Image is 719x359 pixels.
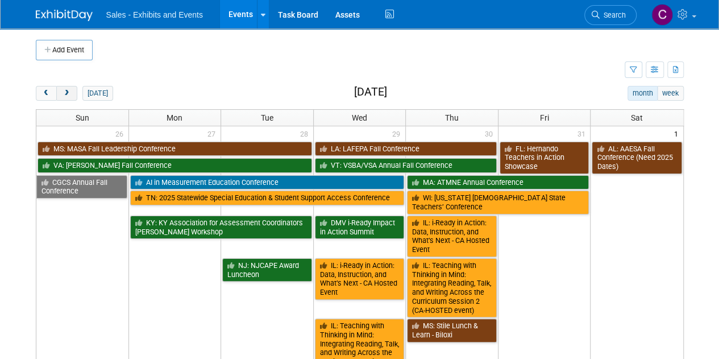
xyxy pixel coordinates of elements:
a: IL: i-Ready in Action: Data, Instruction, and What’s Next - CA Hosted Event [407,216,497,257]
h2: [DATE] [354,86,386,98]
button: [DATE] [82,86,113,101]
span: Sales - Exhibits and Events [106,10,203,19]
a: Search [584,5,637,25]
img: Christine Lurz [651,4,673,26]
a: LA: LAFEPA Fall Conference [315,142,497,156]
a: TN: 2025 Statewide Special Education & Student Support Access Conference [130,191,405,205]
span: Sat [631,113,643,122]
span: Sun [76,113,89,122]
button: next [56,86,77,101]
span: 29 [391,126,405,141]
a: FL: Hernando Teachers in Action Showcase [500,142,589,174]
a: NJ: NJCAPE Award Luncheon [222,258,312,282]
a: AI in Measurement Education Conference [130,175,405,190]
button: week [657,86,683,101]
a: MA: ATMNE Annual Conference [407,175,589,190]
button: Add Event [36,40,93,60]
span: Fri [540,113,549,122]
span: Search [600,11,626,19]
button: prev [36,86,57,101]
span: 27 [206,126,221,141]
a: IL: Teaching with Thinking in Mind: Integrating Reading, Talk, and Writing Across the Curriculum ... [407,258,497,317]
span: Thu [445,113,459,122]
a: DMV i-Ready Impact in Action Summit [315,216,405,239]
span: 1 [673,126,683,141]
a: CGCS Annual Fall Conference [36,175,127,199]
span: 31 [576,126,590,141]
a: VT: VSBA/VSA Annual Fall Conference [315,158,497,173]
a: WI: [US_STATE] [DEMOGRAPHIC_DATA] State Teachers’ Conference [407,191,589,214]
span: Mon [167,113,182,122]
a: IL: i-Ready in Action: Data, Instruction, and What’s Next - CA Hosted Event [315,258,405,300]
a: MS: MASA Fall Leadership Conference [38,142,312,156]
a: VA: [PERSON_NAME] Fall Conference [38,158,312,173]
span: Tue [261,113,273,122]
a: MS: Stile Lunch & Learn - Biloxi [407,319,497,342]
a: AL: AAESA Fall Conference (Need 2025 Dates) [592,142,681,174]
span: 28 [299,126,313,141]
span: 30 [484,126,498,141]
button: month [627,86,658,101]
a: KY: KY Association for Assessment Coordinators [PERSON_NAME] Workshop [130,216,312,239]
img: ExhibitDay [36,10,93,21]
span: 26 [114,126,128,141]
span: Wed [352,113,367,122]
